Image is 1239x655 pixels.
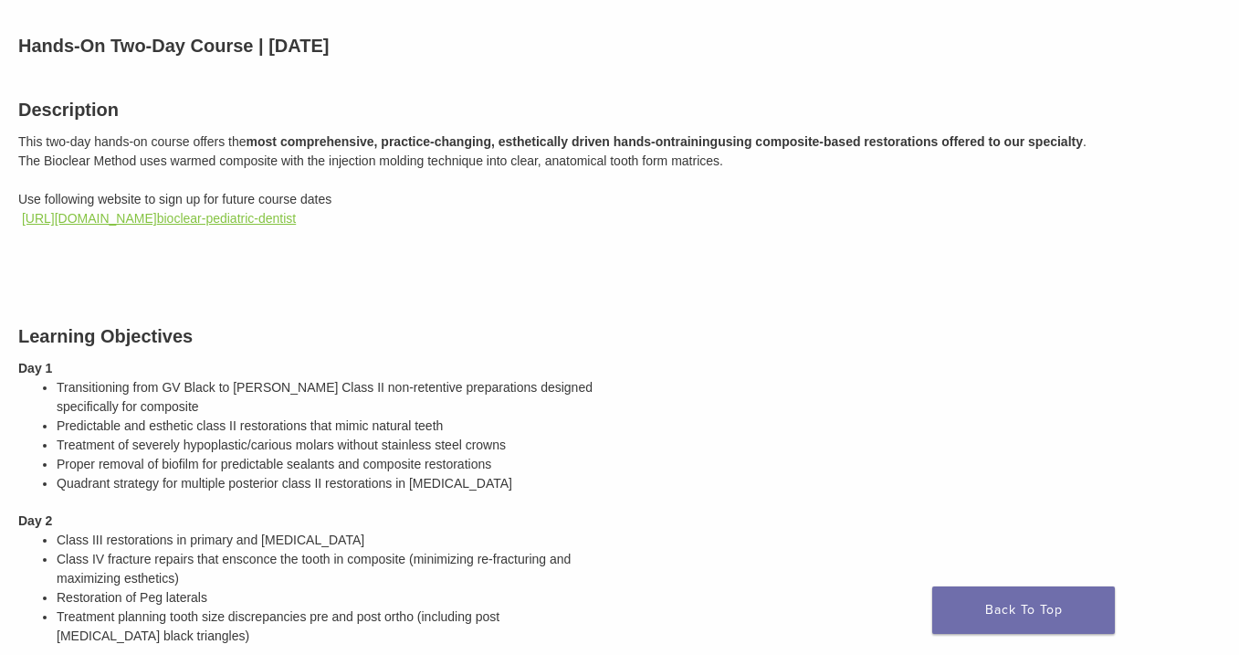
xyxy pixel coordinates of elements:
a: Back To Top [932,586,1115,634]
b: Day 2 [18,513,52,528]
span: Proper removal of biofilm for predictable sealants and composite restorations [57,457,491,471]
span: training [671,134,718,149]
span: Transitioning from GV Black to [PERSON_NAME] Class II non-retentive preparations designed specifi... [57,380,593,414]
span: Predictable and esthetic class II restorations that mimic natural teeth [57,418,443,433]
p: Hands-On Two-Day Course | [DATE] [18,32,1221,59]
h3: Description [18,96,1221,123]
span: This two-day hands-on course offers the [18,134,247,149]
span: The Bioclear Method uses warmed composite with the injection molding technique into clear, anatom... [18,153,723,168]
span: Quadrant strategy for multiple posterior class II restorations in [MEDICAL_DATA] [57,476,512,491]
span: Treatment of severely hypoplastic/carious molars without stainless steel crowns [57,438,506,452]
span: most comprehensive, practice-changing, esthetically driven hands-on [247,134,671,149]
span: using composite-based restorations offered to our specialty [718,134,1083,149]
span: Class III restorations in primary and [MEDICAL_DATA] [57,533,364,547]
b: Day 1 [18,361,52,375]
span: . [1083,134,1087,149]
span: Restoration of Peg laterals [57,590,207,605]
span: Treatment planning tooth size discrepancies pre and post ortho (including post [MEDICAL_DATA] bla... [57,609,499,643]
div: Use following website to sign up for future course dates [18,190,1221,209]
h3: Learning Objectives [18,322,606,350]
span: Class IV fracture repairs that ensconce the tooth in composite (minimizing re-fracturing and maxi... [57,552,571,586]
a: [URL][DOMAIN_NAME]bioclear-pediatric-dentist [22,211,296,226]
